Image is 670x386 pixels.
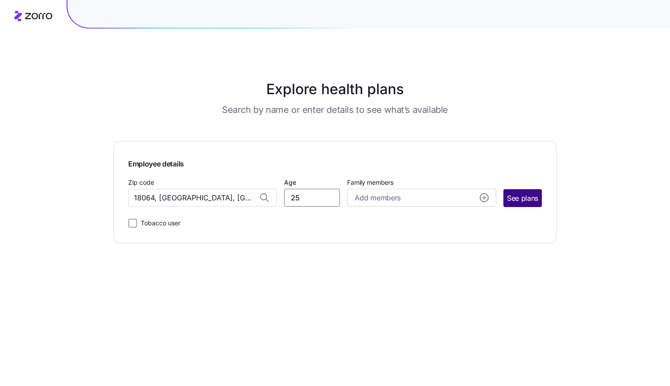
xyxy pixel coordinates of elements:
label: Tobacco user [137,218,180,228]
input: Age [284,189,340,207]
button: Add membersadd icon [347,189,496,207]
span: See plans [507,193,538,204]
h3: Search by name or enter details to see what’s available [222,104,448,116]
label: Zip code [128,178,154,187]
label: Age [284,178,296,187]
span: Add members [355,192,400,203]
h1: Explore health plans [136,79,535,100]
input: Zip code [128,189,277,207]
button: See plans [503,189,542,207]
svg: add icon [480,193,489,202]
span: Employee details [128,156,542,170]
span: Family members [347,178,496,187]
